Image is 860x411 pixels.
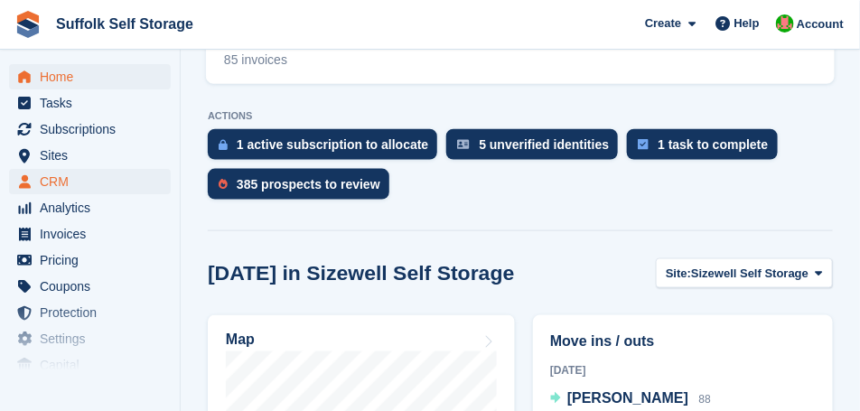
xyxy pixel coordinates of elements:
[567,391,688,406] span: [PERSON_NAME]
[9,143,171,168] a: menu
[658,137,768,152] div: 1 task to complete
[9,90,171,116] a: menu
[656,258,833,288] button: Site: Sizewell Self Storage
[699,394,711,406] span: 88
[40,143,148,168] span: Sites
[9,352,171,378] a: menu
[666,265,691,283] span: Site:
[40,248,148,273] span: Pricing
[797,15,844,33] span: Account
[9,300,171,325] a: menu
[208,261,515,285] h2: [DATE] in Sizewell Self Storage
[9,195,171,220] a: menu
[446,129,627,169] a: 5 unverified identities
[40,195,148,220] span: Analytics
[40,117,148,142] span: Subscriptions
[627,129,786,169] a: 1 task to complete
[40,300,148,325] span: Protection
[550,363,816,379] div: [DATE]
[208,110,833,122] p: ACTIONS
[40,352,148,378] span: Capital
[40,64,148,89] span: Home
[226,332,255,348] h2: Map
[550,331,816,352] h2: Move ins / outs
[49,9,201,39] a: Suffolk Self Storage
[9,221,171,247] a: menu
[237,177,380,191] div: 385 prospects to review
[479,137,609,152] div: 5 unverified identities
[638,139,649,150] img: task-75834270c22a3079a89374b754ae025e5fb1db73e45f91037f5363f120a921f8.svg
[40,326,148,351] span: Settings
[734,14,760,33] span: Help
[9,326,171,351] a: menu
[219,139,228,151] img: active_subscription_to_allocate_icon-d502201f5373d7db506a760aba3b589e785aa758c864c3986d89f69b8ff3...
[40,169,148,194] span: CRM
[9,117,171,142] a: menu
[457,139,470,150] img: verify_identity-adf6edd0f0f0b5bbfe63781bf79b02c33cf7c696d77639b501bdc392416b5a36.svg
[9,169,171,194] a: menu
[645,14,681,33] span: Create
[208,169,398,209] a: 385 prospects to review
[9,274,171,299] a: menu
[237,137,428,152] div: 1 active subscription to allocate
[224,52,370,68] div: 85 invoices
[14,11,42,38] img: stora-icon-8386f47178a22dfd0bd8f6a31ec36ba5ce8667c1dd55bd0f319d3a0aa187defe.svg
[219,179,228,190] img: prospect-51fa495bee0391a8d652442698ab0144808aea92771e9ea1ae160a38d050c398.svg
[208,129,446,169] a: 1 active subscription to allocate
[9,248,171,273] a: menu
[40,274,148,299] span: Coupons
[776,14,794,33] img: David Caucutt
[40,90,148,116] span: Tasks
[691,265,809,283] span: Sizewell Self Storage
[9,64,171,89] a: menu
[40,221,148,247] span: Invoices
